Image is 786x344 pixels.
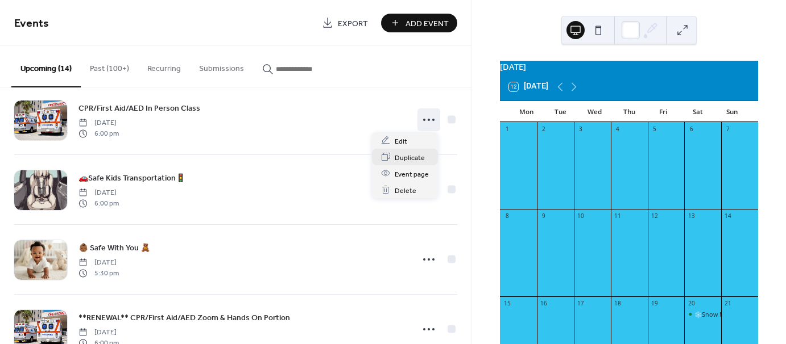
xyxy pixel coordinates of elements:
button: Submissions [190,46,253,86]
div: Sun [715,101,749,123]
a: Export [313,14,377,32]
span: Delete [395,184,416,196]
span: Add Event [406,18,449,30]
a: CPR/First Aid/AED In Person Class [78,102,200,115]
div: 20 [688,299,696,307]
span: **RENEWAL** CPR/First Aid/AED Zoom & Hands On Portion [78,312,290,324]
div: 17 [577,299,585,307]
span: 6:00 pm [78,128,119,139]
span: 🚗Safe Kids Transportation🚦 [78,173,185,184]
button: Recurring [138,46,190,86]
div: Tue [543,101,577,123]
div: 18 [614,299,622,307]
div: 16 [540,299,548,307]
span: 👶🏾 Safe With You 🧸 [78,242,150,254]
div: Wed [578,101,612,123]
span: Event page [395,168,429,180]
span: [DATE] [78,188,119,198]
div: 21 [725,299,733,307]
span: Edit [395,135,407,147]
div: 6 [688,125,696,133]
div: 11 [614,212,622,220]
div: 19 [651,299,659,307]
div: Thu [612,101,646,123]
div: 12 [651,212,659,220]
div: ❄️Snow Much to LearnWinter Training Day!❄️ [684,310,721,318]
span: Export [338,18,368,30]
button: Add Event [381,14,457,32]
div: 8 [503,212,511,220]
div: 15 [503,299,511,307]
div: 9 [540,212,548,220]
span: [DATE] [78,118,119,128]
div: 13 [688,212,696,220]
a: 👶🏾 Safe With You 🧸 [78,241,150,254]
a: 🚗Safe Kids Transportation🚦 [78,171,185,184]
div: 10 [577,212,585,220]
span: Duplicate [395,152,425,163]
div: 4 [614,125,622,133]
div: 2 [540,125,548,133]
div: 14 [725,212,733,220]
div: Sat [680,101,714,123]
div: [DATE] [500,61,758,73]
div: 5 [651,125,659,133]
div: Mon [509,101,543,123]
span: Events [14,12,49,35]
button: Past (100+) [81,46,138,86]
span: [DATE] [78,328,119,338]
span: [DATE] [78,258,119,268]
span: CPR/First Aid/AED In Person Class [78,103,200,115]
span: 6:00 pm [78,198,119,208]
button: Upcoming (14) [11,46,81,87]
div: 3 [577,125,585,133]
span: 5:30 pm [78,268,119,278]
div: Fri [646,101,680,123]
div: 7 [725,125,733,133]
button: 12[DATE] [505,79,552,94]
div: 1 [503,125,511,133]
a: **RENEWAL** CPR/First Aid/AED Zoom & Hands On Portion [78,311,290,324]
